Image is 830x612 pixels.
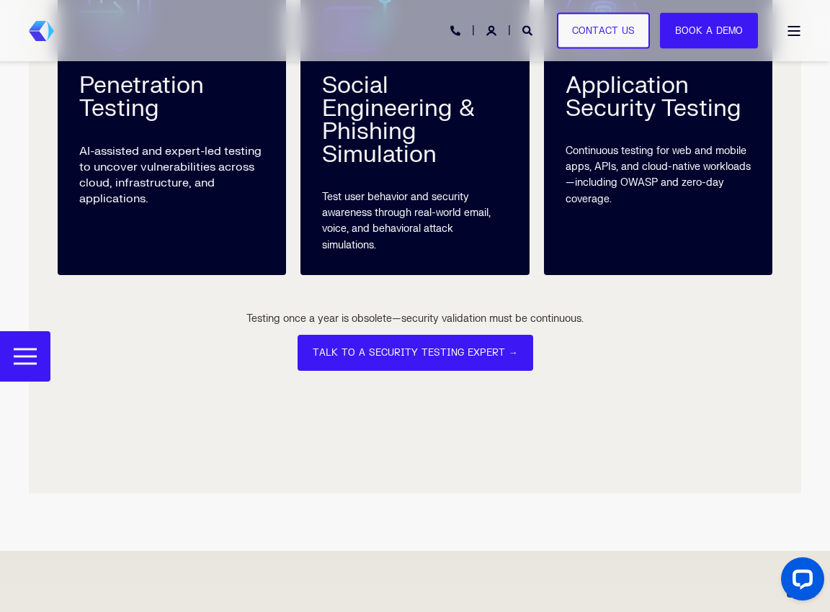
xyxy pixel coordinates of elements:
a: Contact Us [557,12,650,49]
p: AI-assisted and expert-led testing to uncover vulnerabilities across cloud, infrastructure, and a... [79,143,264,207]
a: TALK TO A SECURITY TESTING EXPERT → [298,335,533,372]
div: Application Security Testing [566,74,751,120]
a: Open Burger Menu [780,19,808,43]
div: Social Engineering & Phishing Simulation [322,74,507,166]
div: Continuous testing for web and mobile apps, APIs, and cloud-native workloads—including OWASP and ... [566,143,751,208]
iframe: LiveChat chat widget [769,552,830,612]
a: Open Search [522,24,535,36]
a: Login [486,24,499,36]
div: Test user behavior and security awareness through real-world email, voice, and behavioral attack ... [322,189,507,254]
a: Back to Home [29,21,54,41]
a: Book a Demo [660,12,758,49]
div: Penetration Testing [79,74,264,120]
img: Foresite brand mark, a hexagon shape of blues with a directional arrow to the right hand side [29,21,54,41]
div: Testing once a year is obsolete—security validation must be continuous. [246,311,584,327]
